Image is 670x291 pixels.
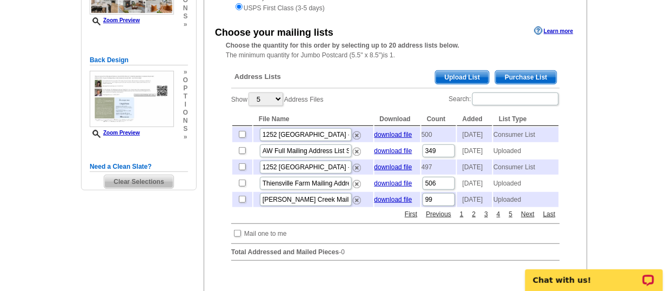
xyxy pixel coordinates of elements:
[226,2,565,13] div: USPS First Class (3-5 days)
[183,68,188,76] span: »
[353,129,361,137] a: Remove this list
[90,55,188,65] h5: Back Design
[540,209,558,219] a: Last
[353,178,361,186] a: Remove this list
[183,125,188,133] span: s
[482,209,491,219] a: 3
[457,113,492,126] th: Added
[374,163,412,171] a: download file
[457,192,492,207] td: [DATE]
[457,160,492,175] td: [DATE]
[424,209,454,219] a: Previous
[183,101,188,109] span: i
[104,175,173,188] span: Clear Selections
[470,209,479,219] a: 2
[457,176,492,191] td: [DATE]
[234,72,281,82] span: Address Lists
[249,92,283,106] select: ShowAddress Files
[421,127,456,142] td: 500
[183,84,188,92] span: p
[226,62,565,269] div: -
[493,160,559,175] td: Consumer List
[204,41,587,60] div: The minimum quantity for Jumbo Postcard (5.5" x 8.5")is 1.
[353,196,361,204] img: delete.png
[421,113,456,126] th: Count
[90,130,140,136] a: Zoom Preview
[183,76,188,84] span: o
[374,180,412,187] a: download file
[435,71,489,84] span: Upload List
[518,257,670,291] iframe: LiveChat chat widget
[493,113,559,126] th: List Type
[183,21,188,29] span: »
[534,27,573,35] a: Learn more
[402,209,420,219] a: First
[226,42,459,49] strong: Choose the quantity for this order by selecting up to 20 address lists below.
[457,127,492,142] td: [DATE]
[244,228,287,239] td: Mail one to me
[506,209,515,219] a: 5
[472,92,559,105] input: Search:
[183,117,188,125] span: n
[493,143,559,158] td: Uploaded
[341,248,345,256] span: 0
[493,176,559,191] td: Uploaded
[353,145,361,153] a: Remove this list
[183,12,188,21] span: s
[183,133,188,141] span: »
[519,209,538,219] a: Next
[353,164,361,172] img: delete.png
[90,162,188,172] h5: Need a Clean Slate?
[493,192,559,207] td: Uploaded
[353,194,361,202] a: Remove this list
[457,209,466,219] a: 1
[183,92,188,101] span: t
[493,127,559,142] td: Consumer List
[183,4,188,12] span: n
[231,248,339,256] strong: Total Addressed and Mailed Pieces
[231,91,324,107] label: Show Address Files
[457,143,492,158] td: [DATE]
[374,113,420,126] th: Download
[353,131,361,140] img: delete.png
[253,113,373,126] th: File Name
[215,25,333,40] div: Choose your mailing lists
[374,131,412,138] a: download file
[374,196,412,203] a: download file
[353,180,361,188] img: delete.png
[90,17,140,23] a: Zoom Preview
[449,91,560,107] label: Search:
[421,160,456,175] td: 497
[353,162,361,169] a: Remove this list
[494,209,503,219] a: 4
[183,109,188,117] span: o
[353,148,361,156] img: delete.png
[495,71,557,84] span: Purchase List
[90,71,174,127] img: small-thumb.jpg
[374,147,412,155] a: download file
